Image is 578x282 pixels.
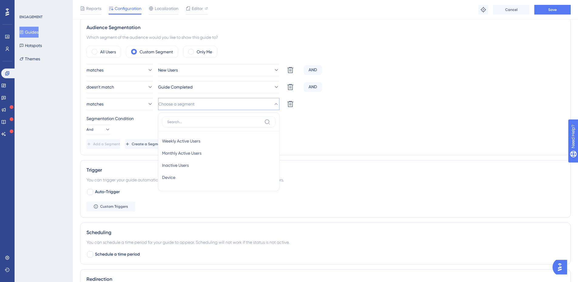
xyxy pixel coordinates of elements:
button: And [86,125,111,134]
span: Custom Triggers [100,204,128,209]
div: Audience Segmentation [86,24,564,31]
label: Only Me [197,48,212,55]
span: Localization [155,5,178,12]
span: Editor [192,5,203,12]
button: Create a Segment [125,139,164,149]
span: doesn't match [86,83,114,91]
div: AND [304,82,322,92]
span: Need Help? [14,2,38,9]
button: Monthly Active Users [162,147,275,159]
span: Device [162,174,175,181]
button: matches [86,64,153,76]
div: ENGAGEMENT [19,15,42,19]
span: Configuration [115,5,141,12]
button: doesn't match [86,81,153,93]
span: Cancel [505,7,518,12]
span: And [86,127,93,132]
button: Choose a segment [158,98,279,110]
div: You can trigger your guide automatically when the target URL is visited, and/or use the custom tr... [86,176,564,183]
div: Scheduling [86,229,564,236]
span: Schedule a time period [95,251,140,258]
button: Add a Segment [86,139,120,149]
label: All Users [100,48,116,55]
span: Monthly Active Users [162,149,201,157]
div: Segmentation Condition [86,115,564,122]
span: Inactive Users [162,162,189,169]
input: Search... [167,119,262,124]
button: Weekly Active Users [162,135,275,147]
span: Weekly Active Users [162,137,200,145]
button: Guides [19,27,39,38]
span: Choose a segment [158,100,194,108]
span: Add a Segment [93,142,120,146]
span: Create a Segment [132,142,164,146]
span: matches [86,100,103,108]
button: matches [86,98,153,110]
label: Custom Segment [140,48,173,55]
div: You can schedule a time period for your guide to appear. Scheduling will not work if the status i... [86,239,564,246]
span: New Users [158,66,178,74]
span: Auto-Trigger [95,188,120,196]
button: Custom Triggers [86,202,135,211]
span: matches [86,66,103,74]
button: Device [162,171,275,183]
div: Trigger [86,166,564,174]
button: New Users [158,64,279,76]
span: Save [548,7,557,12]
button: Save [534,5,571,15]
span: Reports [86,5,101,12]
button: Cancel [493,5,529,15]
button: Guide Completed [158,81,279,93]
button: Hotspots [19,40,42,51]
button: Themes [19,53,40,64]
div: Which segment of the audience would you like to show this guide to? [86,34,564,41]
span: Guide Completed [158,83,193,91]
div: AND [304,65,322,75]
button: Inactive Users [162,159,275,171]
iframe: UserGuiding AI Assistant Launcher [553,258,571,276]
